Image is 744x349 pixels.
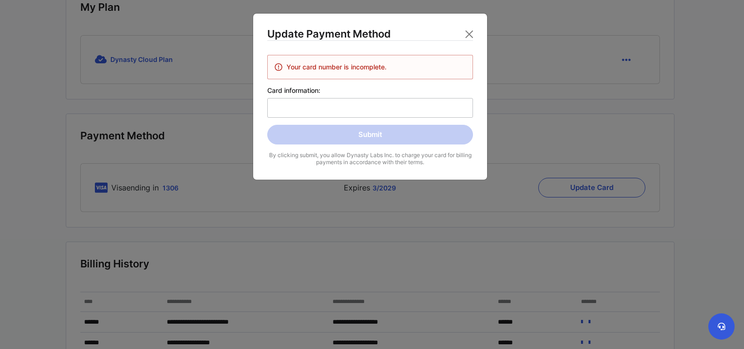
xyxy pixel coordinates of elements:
div: By clicking submit, you allow Dynasty Labs Inc. to charge your card for billing payments in accor... [267,152,473,166]
span: Your card number is incomplete. [287,63,387,71]
span: Card information: [267,86,473,94]
button: Close [462,27,477,42]
div: Update Payment Method [267,28,391,40]
iframe: Secure card payment input frame [272,103,468,112]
